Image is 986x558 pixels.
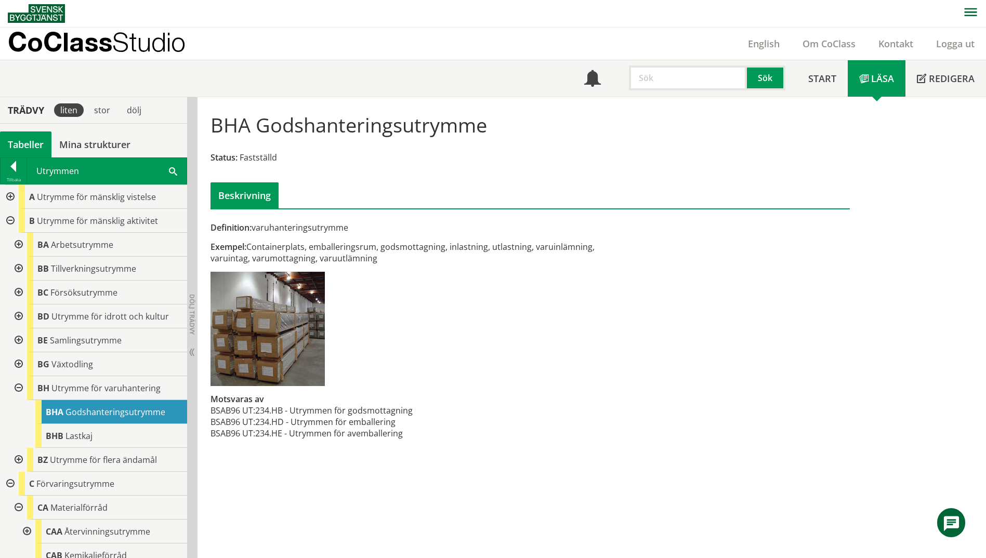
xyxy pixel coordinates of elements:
[36,478,114,489] span: Förvaringsutrymme
[46,406,63,418] span: BHA
[808,72,836,85] span: Start
[905,60,986,97] a: Redigera
[848,60,905,97] a: Läsa
[50,335,122,346] span: Samlingsutrymme
[867,37,925,50] a: Kontakt
[51,131,138,157] a: Mina strukturer
[929,72,975,85] span: Redigera
[46,526,62,537] span: CAA
[629,65,747,90] input: Sök
[255,416,413,428] td: 234.HD - Utrymmen för emballering
[65,406,165,418] span: Godshanteringsutrymme
[37,239,49,250] span: BA
[37,287,48,298] span: BC
[211,222,252,233] span: Definition:
[37,215,158,227] span: Utrymme för mänsklig aktivitet
[51,311,169,322] span: Utrymme för idrott och kultur
[211,428,255,439] td: BSAB96 UT:
[54,103,84,117] div: liten
[37,263,49,274] span: BB
[211,113,487,136] h1: BHA Godshanteringsutrymme
[51,239,113,250] span: Arbetsutrymme
[255,428,413,439] td: 234.HE - Utrymmen för avemballering
[51,263,136,274] span: Tillverkningsutrymme
[925,37,986,50] a: Logga ut
[51,382,161,394] span: Utrymme för varuhantering
[37,382,49,394] span: BH
[50,287,117,298] span: Försöksutrymme
[88,103,116,117] div: stor
[871,72,894,85] span: Läsa
[211,405,255,416] td: BSAB96 UT:
[584,71,601,88] span: Notifikationer
[112,26,186,57] span: Studio
[211,182,279,208] div: Beskrivning
[747,65,785,90] button: Sök
[37,358,49,370] span: BG
[169,165,177,176] span: Sök i tabellen
[37,311,49,322] span: BD
[211,393,264,405] span: Motsvaras av
[29,215,35,227] span: B
[8,36,186,48] p: CoClass
[46,430,63,442] span: BHB
[211,272,325,386] img: bha-godshanteringsutrymme.jpg
[2,104,50,116] div: Trädvy
[797,60,848,97] a: Start
[1,176,27,184] div: Tillbaka
[37,335,48,346] span: BE
[8,4,65,23] img: Svensk Byggtjänst
[211,241,631,264] div: Containerplats, emballeringsrum, godsmottagning, inlastning, utlastning, varuinlämning, varuintag...
[121,103,148,117] div: dölj
[65,430,93,442] span: Lastkaj
[211,222,631,233] div: varuhanteringsutrymme
[8,28,208,60] a: CoClassStudio
[50,454,157,466] span: Utrymme för flera ändamål
[27,158,187,184] div: Utrymmen
[37,454,48,466] span: BZ
[37,191,156,203] span: Utrymme för mänsklig vistelse
[50,502,108,513] span: Materialförråd
[211,416,255,428] td: BSAB96 UT:
[737,37,791,50] a: English
[29,478,34,489] span: C
[211,241,246,253] span: Exempel:
[188,294,196,335] span: Dölj trädvy
[255,405,413,416] td: 234.HB - Utrymmen för godsmottagning
[240,152,277,163] span: Fastställd
[51,358,93,370] span: Växtodling
[791,37,867,50] a: Om CoClass
[64,526,150,537] span: Återvinningsutrymme
[29,191,35,203] span: A
[37,502,48,513] span: CA
[211,152,238,163] span: Status:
